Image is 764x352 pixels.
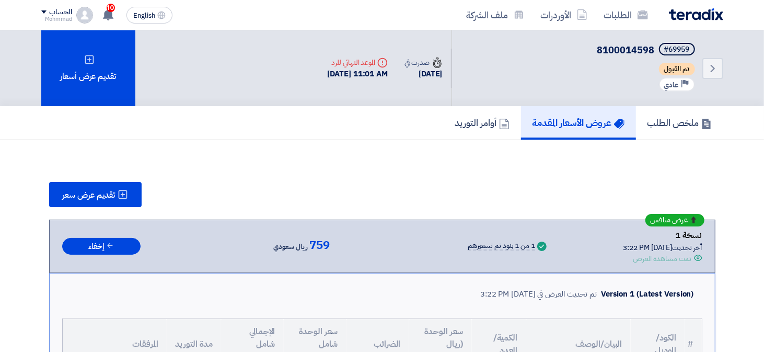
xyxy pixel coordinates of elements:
[76,7,93,24] img: profile_test.png
[623,242,702,253] div: أخر تحديث [DATE] 3:22 PM
[533,117,624,129] h5: عروض الأسعار المقدمة
[310,239,330,252] span: 759
[328,68,388,80] div: [DATE] 11:01 AM
[63,191,115,199] span: تقديم عرض سعر
[404,68,442,80] div: [DATE]
[455,117,510,129] h5: أوامر التوريد
[623,229,702,242] div: نسخة 1
[664,46,690,53] div: #69959
[533,3,596,27] a: الأوردرات
[107,4,115,12] span: 10
[126,7,172,24] button: English
[669,8,723,20] img: Teradix logo
[328,57,388,68] div: الموعد النهائي للرد
[49,182,142,207] button: تقديم عرض سعر
[50,8,72,17] div: الحساب
[444,106,521,140] a: أوامر التوريد
[597,43,655,57] span: 8100014598
[521,106,636,140] a: عروض الأسعار المقدمة
[647,117,712,129] h5: ملخص الطلب
[601,288,693,300] div: Version 1 (Latest Version)
[62,238,141,255] button: إخفاء
[41,30,135,106] div: تقديم عرض أسعار
[41,16,72,22] div: Mohmmad
[468,242,535,251] div: 1 من 1 بنود تم تسعيرهم
[274,241,308,253] span: ريال سعودي
[664,80,679,90] span: عادي
[597,43,697,58] h5: 8100014598
[596,3,656,27] a: الطلبات
[133,12,155,19] span: English
[633,253,691,264] div: تمت مشاهدة العرض
[404,57,442,68] div: صدرت في
[659,63,695,75] span: تم القبول
[651,217,688,224] span: عرض منافس
[458,3,533,27] a: ملف الشركة
[636,106,723,140] a: ملخص الطلب
[480,288,597,300] div: تم تحديث العرض في [DATE] 3:22 PM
